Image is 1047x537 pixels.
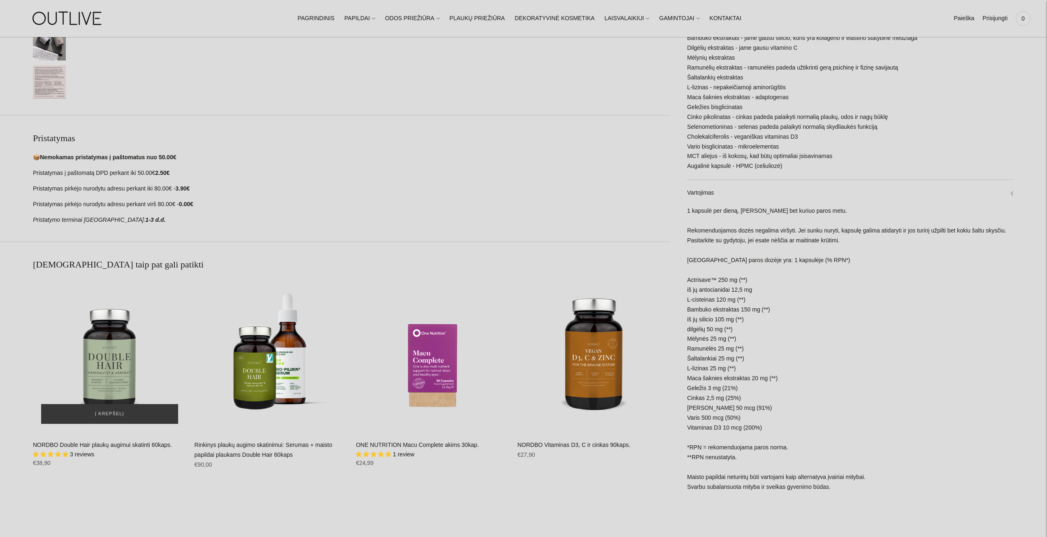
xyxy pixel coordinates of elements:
div: 1 kapsulė per dieną, [PERSON_NAME] bet kuriuo paros metu. Rekomenduojamos dozės negalima viršyti.... [687,206,1014,500]
span: 5.00 stars [356,451,393,458]
a: 0 [1016,9,1031,28]
a: Prisijungti [982,9,1008,28]
a: ONE NUTRITION Macu Complete akims 30kap. [356,442,479,448]
button: Translation missing: en.general.accessibility.image_thumbail [33,65,66,99]
strong: 2.50€ [155,170,169,176]
a: NORDBO Double Hair plaukų augimui skatinti 60kaps. [33,442,172,448]
a: ODOS PRIEŽIŪRA [385,9,440,28]
a: ONE NUTRITION Macu Complete akims 30kap. [356,279,509,432]
button: Translation missing: en.general.accessibility.image_thumbail [33,27,66,60]
button: Į krepšelį [41,404,178,424]
span: 0 [1017,13,1029,24]
a: Rinkinys plaukų augimo skatinimui: Serumas + maisto papildai plaukams Double Hair 60kaps [195,279,348,432]
p: Pristatymas pirkėjo nurodytu adresu perkant iki 80.00€ - [33,184,671,194]
span: €27,90 [518,451,535,458]
a: DEKORATYVINĖ KOSMETIKA [515,9,594,28]
a: Rinkinys plaukų augimo skatinimui: Serumas + maisto papildai plaukams Double Hair 60kaps [195,442,332,458]
a: PAGRINDINIS [297,9,334,28]
p: 📦 [33,153,671,163]
strong: 3.90€ [175,185,190,192]
p: Pristatymas pirkėjo nurodytu adresu perkant virš 80.00€ - [33,200,671,209]
span: €90,00 [195,461,212,468]
span: 1 review [393,451,414,458]
a: LAISVALAIKIUI [604,9,649,28]
strong: 0.00€ [179,201,193,207]
a: PAPILDAI [344,9,375,28]
a: PLAUKŲ PRIEŽIŪRA [450,9,505,28]
span: €38,90 [33,460,51,466]
a: NORDBO Vitaminas D3, C ir cinkas 90kaps. [518,279,671,432]
h2: [DEMOGRAPHIC_DATA] taip pat gali patikti [33,258,671,271]
strong: Nemokamas pristatymas į paštomatus nuo 50.00€ [40,154,176,160]
a: Vartojimas [687,180,1014,206]
a: Paieška [954,9,974,28]
h2: Pristatymas [33,132,671,144]
a: NORDBO Vitaminas D3, C ir cinkas 90kaps. [518,442,630,448]
span: 5.00 stars [33,451,70,458]
span: €24,99 [356,460,374,466]
img: OUTLIVE [16,4,119,33]
a: KONTAKTAI [710,9,741,28]
span: 3 reviews [70,451,94,458]
strong: 1-3 d.d. [145,216,165,223]
em: Pristatymo terminai [GEOGRAPHIC_DATA]: [33,216,145,223]
span: Į krepšelį [95,410,124,418]
a: NORDBO Double Hair plaukų augimui skatinti 60kaps. [33,279,186,432]
div: Actrisave™ - sinergetinis juodųjų ryžių ir opuncijų žiedų kompleksas, kurio poveikis plaukų stori... [687,4,1014,179]
a: GAMINTOJAI [659,9,699,28]
p: Pristatymas į paštomatą DPD perkant iki 50.00€ [33,168,671,178]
